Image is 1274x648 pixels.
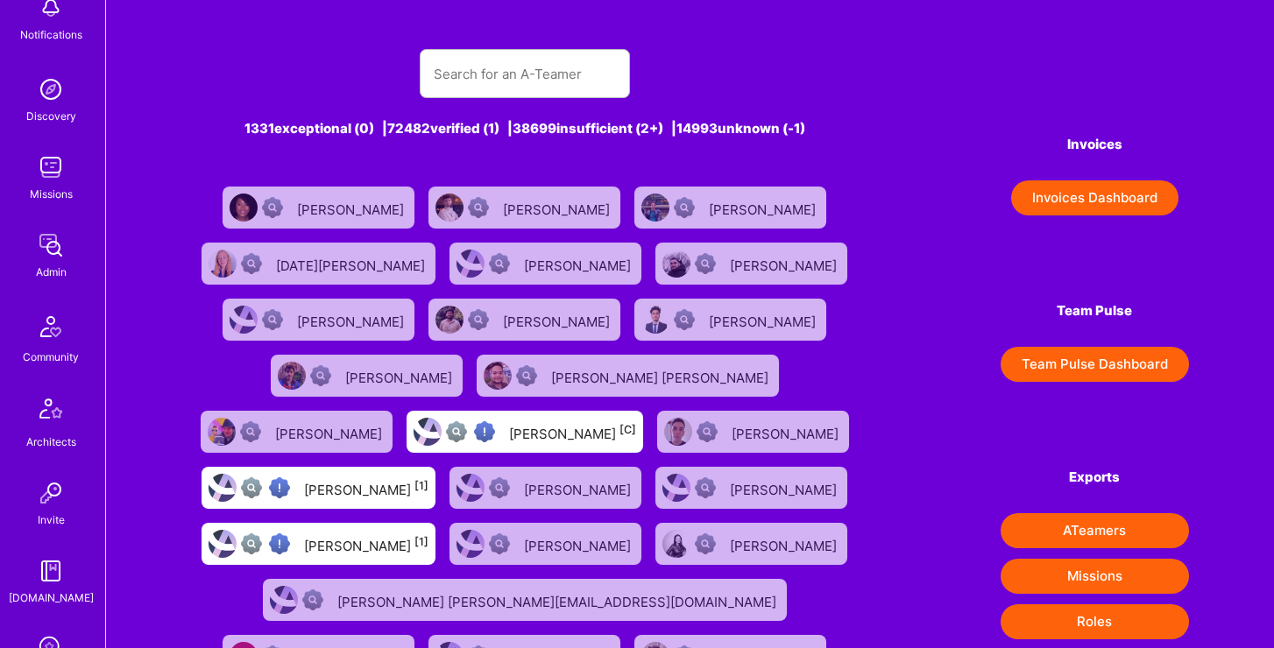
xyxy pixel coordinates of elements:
img: User Avatar [209,474,237,502]
a: User AvatarNot Scrubbed[PERSON_NAME] [650,404,856,460]
div: [PERSON_NAME] [709,196,819,219]
div: [PERSON_NAME] [732,420,842,443]
div: [PERSON_NAME] [730,252,840,275]
img: User Avatar [270,586,298,614]
a: User AvatarNot Scrubbed[PERSON_NAME] [648,236,854,292]
div: [PERSON_NAME] [730,476,840,499]
img: User Avatar [435,194,464,222]
a: User AvatarNot Scrubbed[PERSON_NAME] [216,292,421,348]
button: Team Pulse Dashboard [1001,347,1189,382]
img: Not Scrubbed [489,253,510,274]
div: [PERSON_NAME] [524,252,634,275]
a: User AvatarNot Scrubbed[PERSON_NAME] [627,292,833,348]
sup: [1] [414,535,428,548]
img: User Avatar [484,362,512,390]
div: Architects [26,433,76,451]
img: Not Scrubbed [302,589,323,610]
img: Not Scrubbed [262,309,283,330]
a: User AvatarNot Scrubbed[PERSON_NAME] [421,180,627,236]
div: [PERSON_NAME] [730,532,840,555]
img: User Avatar [209,250,237,278]
img: Not Scrubbed [695,253,716,274]
h4: Exports [1001,469,1189,485]
button: ATeamers [1001,513,1189,548]
div: [DATE][PERSON_NAME] [276,252,428,275]
button: Missions [1001,559,1189,594]
a: User AvatarNot Scrubbed[PERSON_NAME] [442,460,648,516]
img: High Potential User [269,477,290,498]
img: User Avatar [664,418,692,446]
img: Not Scrubbed [695,477,716,498]
div: Community [23,348,79,366]
a: User AvatarNot Scrubbed[PERSON_NAME] [PERSON_NAME] [470,348,786,404]
div: [PERSON_NAME] [709,308,819,331]
img: User Avatar [641,194,669,222]
img: User Avatar [208,418,236,446]
img: User Avatar [414,418,442,446]
a: User AvatarNot Scrubbed[PERSON_NAME] [648,516,854,572]
a: User AvatarNot Scrubbed[PERSON_NAME] [264,348,470,404]
h4: Invoices [1001,137,1189,152]
img: discovery [33,72,68,107]
img: Not fully vetted [241,477,262,498]
a: User AvatarNot Scrubbed[PERSON_NAME] [627,180,833,236]
div: [DOMAIN_NAME] [9,588,94,607]
img: Not Scrubbed [697,421,718,442]
div: [PERSON_NAME] [PERSON_NAME] [551,364,772,387]
img: Community [30,306,72,348]
div: Discovery [26,107,76,125]
a: User AvatarNot fully vettedHigh Potential User[PERSON_NAME][1] [195,516,442,572]
button: Roles [1001,604,1189,639]
img: guide book [33,553,68,588]
div: [PERSON_NAME] [524,476,634,499]
img: Not Scrubbed [241,253,262,274]
a: User AvatarNot Scrubbed[DATE][PERSON_NAME] [195,236,442,292]
img: Not Scrubbed [489,477,510,498]
div: [PERSON_NAME] [509,420,636,443]
img: Not Scrubbed [468,197,489,218]
div: [PERSON_NAME] [503,196,613,219]
img: teamwork [33,150,68,185]
img: User Avatar [230,194,258,222]
div: [PERSON_NAME] [345,364,456,387]
img: User Avatar [457,530,485,558]
img: User Avatar [457,474,485,502]
sup: [1] [414,479,428,492]
div: [PERSON_NAME] [304,476,428,499]
button: Invoices Dashboard [1011,180,1178,215]
div: Missions [30,185,73,203]
div: Notifications [20,25,82,44]
sup: [C] [619,423,636,436]
a: Invoices Dashboard [1001,180,1189,215]
img: Not Scrubbed [674,197,695,218]
img: Not Scrubbed [468,309,489,330]
a: User AvatarNot Scrubbed[PERSON_NAME] [421,292,627,348]
a: User AvatarNot Scrubbed[PERSON_NAME] [216,180,421,236]
img: User Avatar [209,530,237,558]
img: Not fully vetted [446,421,467,442]
img: Not Scrubbed [674,309,695,330]
input: Search for an A-Teamer [434,52,616,96]
a: User AvatarNot Scrubbed[PERSON_NAME] [442,516,648,572]
a: User AvatarNot Scrubbed[PERSON_NAME] [648,460,854,516]
a: User AvatarNot Scrubbed[PERSON_NAME] [PERSON_NAME][EMAIL_ADDRESS][DOMAIN_NAME] [256,572,794,628]
img: Not Scrubbed [240,421,261,442]
img: User Avatar [457,250,485,278]
div: [PERSON_NAME] [304,532,428,555]
div: [PERSON_NAME] [297,308,407,331]
img: admin teamwork [33,228,68,263]
img: User Avatar [278,362,306,390]
img: User Avatar [662,530,690,558]
div: 1331 exceptional (0) | 72482 verified (1) | 38699 insufficient (2+) | 14993 unknown (-1) [191,119,858,137]
img: High Potential User [269,533,290,554]
div: Admin [36,263,67,281]
img: Not Scrubbed [695,533,716,554]
img: Not fully vetted [241,533,262,554]
img: Not Scrubbed [262,197,283,218]
img: User Avatar [662,474,690,502]
div: [PERSON_NAME] [524,532,634,555]
div: [PERSON_NAME] [PERSON_NAME][EMAIL_ADDRESS][DOMAIN_NAME] [337,588,780,611]
a: User AvatarNot fully vettedHigh Potential User[PERSON_NAME][C] [400,404,650,460]
div: [PERSON_NAME] [297,196,407,219]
